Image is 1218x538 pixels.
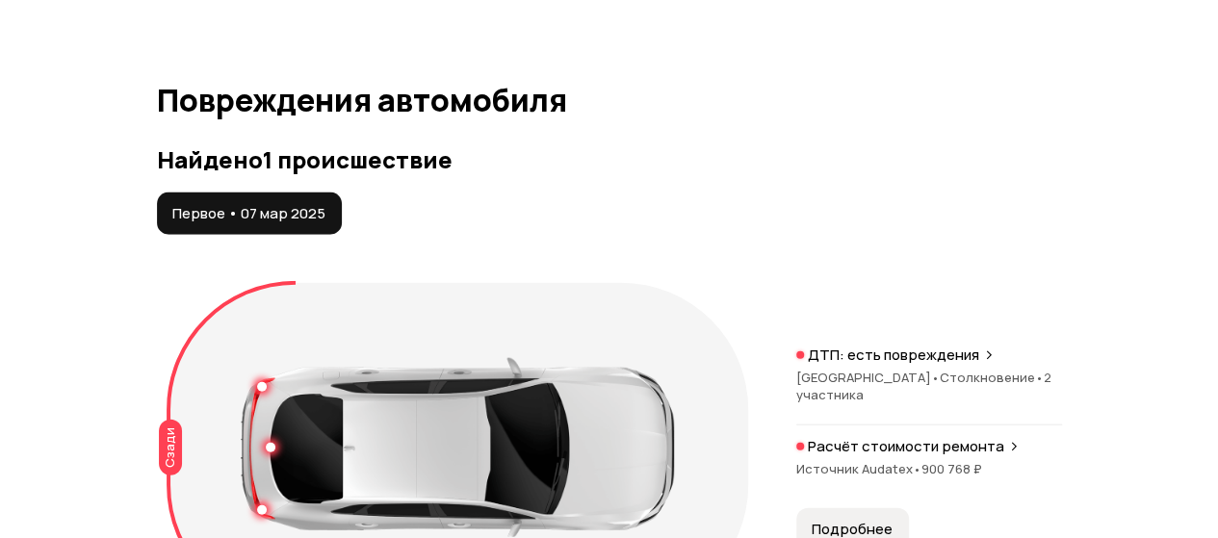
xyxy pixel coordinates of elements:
p: Расчёт стоимости ремонта [808,437,1004,456]
span: Источник Audatex [796,460,921,477]
button: Первое • 07 мар 2025 [157,192,342,235]
span: Столкновение [940,369,1044,386]
span: • [1035,369,1044,386]
span: • [913,460,921,477]
span: • [931,369,940,386]
span: 900 768 ₽ [921,460,982,477]
p: ДТП: есть повреждения [808,346,979,365]
span: 2 участника [796,369,1051,403]
span: [GEOGRAPHIC_DATA] [796,369,940,386]
div: Сзади [159,420,182,475]
h1: Повреждения автомобиля [157,83,1062,117]
span: Первое • 07 мар 2025 [172,204,325,223]
h3: Найдено 1 происшествие [157,146,1062,173]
